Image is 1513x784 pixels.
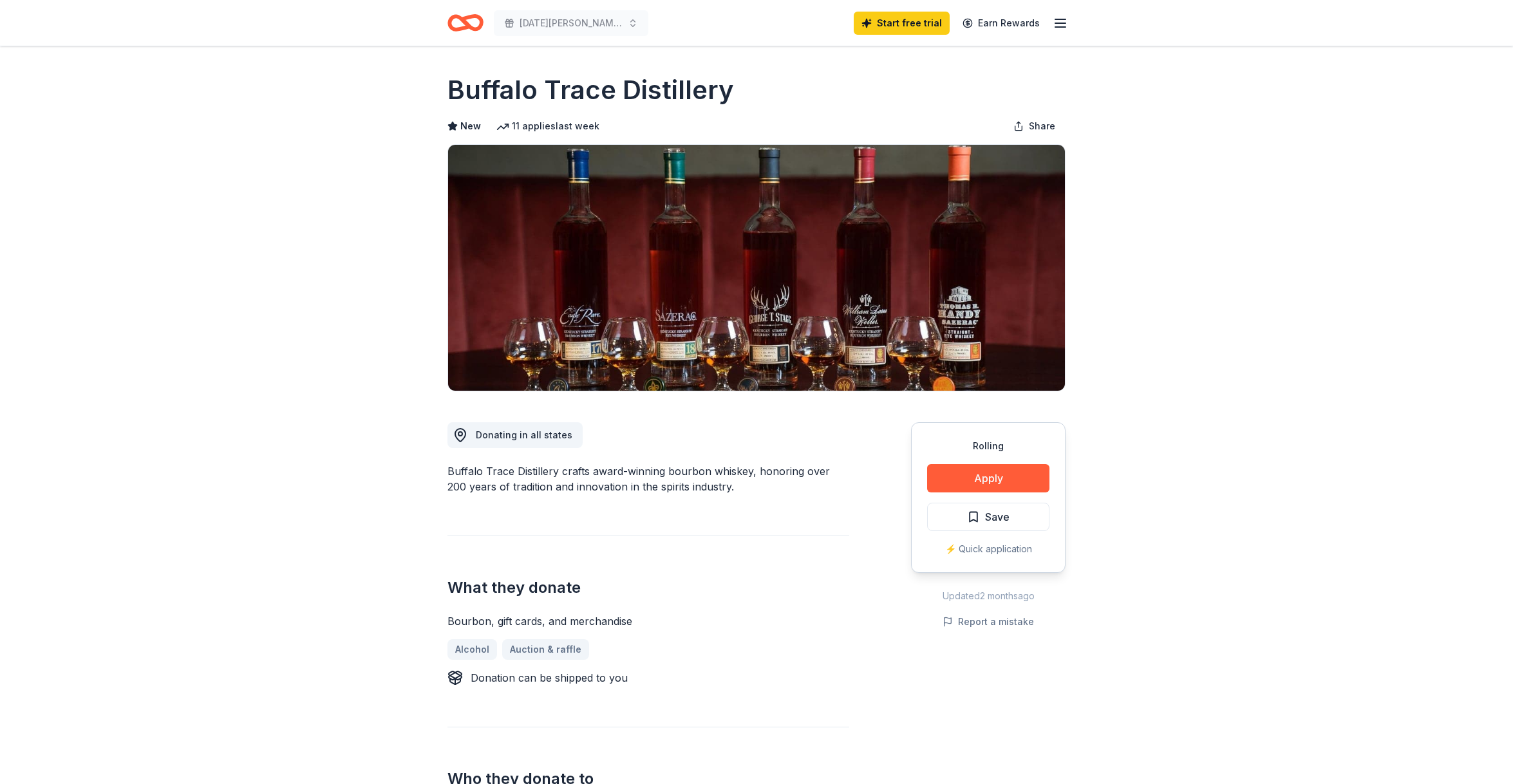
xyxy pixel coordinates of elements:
[943,614,1034,630] button: Report a mistake
[448,145,1065,391] img: Image for Buffalo Trace Distillery
[985,509,1010,525] span: Save
[927,503,1049,531] button: Save
[502,639,589,660] a: Auction & raffle
[447,613,849,629] div: Bourbon, gift cards, and merchandise
[927,464,1049,492] button: Apply
[1029,118,1055,134] span: Share
[911,588,1066,604] div: Updated 2 months ago
[476,429,572,440] span: Donating in all states
[471,670,628,686] div: Donation can be shipped to you
[520,15,623,31] span: [DATE][PERSON_NAME] Museum Shoe Ball
[447,639,497,660] a: Alcohol
[854,12,950,35] a: Start free trial
[955,12,1048,35] a: Earn Rewards
[447,577,849,598] h2: What they donate
[1003,113,1066,139] button: Share
[447,463,849,494] div: Buffalo Trace Distillery crafts award-winning bourbon whiskey, honoring over 200 years of traditi...
[927,541,1049,557] div: ⚡️ Quick application
[447,72,734,108] h1: Buffalo Trace Distillery
[496,118,599,134] div: 11 applies last week
[447,8,484,38] a: Home
[494,10,648,36] button: [DATE][PERSON_NAME] Museum Shoe Ball
[927,438,1049,454] div: Rolling
[460,118,481,134] span: New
